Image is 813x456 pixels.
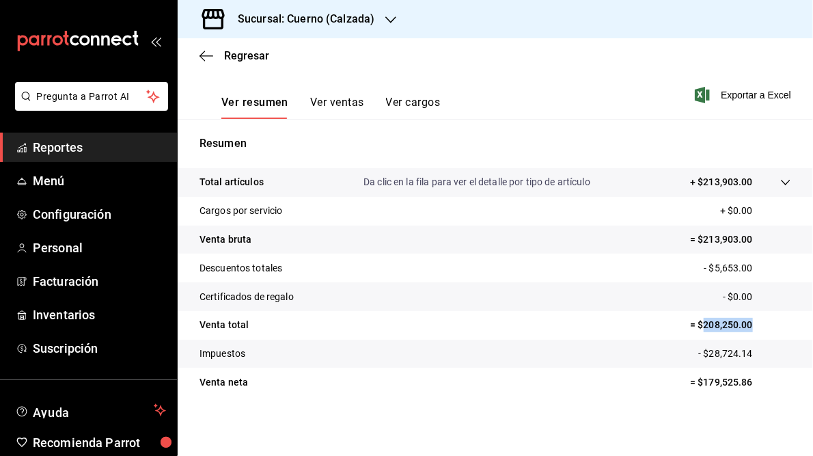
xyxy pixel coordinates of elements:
[221,96,288,119] button: Ver resumen
[723,290,791,304] p: - $0.00
[224,49,269,62] span: Regresar
[690,375,791,390] p: = $179,525.86
[33,433,166,452] span: Recomienda Parrot
[33,339,166,358] span: Suscripción
[150,36,161,46] button: open_drawer_menu
[199,290,294,304] p: Certificados de regalo
[33,402,148,418] span: Ayuda
[221,96,440,119] div: navigation tabs
[33,138,166,157] span: Reportes
[720,204,791,218] p: + $0.00
[227,11,374,27] h3: Sucursal: Cuerno (Calzada)
[690,175,753,189] p: + $213,903.00
[199,49,269,62] button: Regresar
[33,272,166,291] span: Facturación
[199,204,283,218] p: Cargos por servicio
[33,172,166,190] span: Menú
[310,96,364,119] button: Ver ventas
[363,175,590,189] p: Da clic en la fila para ver el detalle por tipo de artículo
[698,87,791,103] button: Exportar a Excel
[33,239,166,257] span: Personal
[10,99,168,113] a: Pregunta a Parrot AI
[15,82,168,111] button: Pregunta a Parrot AI
[199,175,264,189] p: Total artículos
[199,318,249,332] p: Venta total
[37,90,147,104] span: Pregunta a Parrot AI
[199,347,245,361] p: Impuestos
[199,232,251,247] p: Venta bruta
[199,375,248,390] p: Venta neta
[690,318,791,332] p: = $208,250.00
[704,261,791,276] p: - $5,653.00
[33,306,166,324] span: Inventarios
[33,205,166,224] span: Configuración
[199,261,282,276] p: Descuentos totales
[698,347,791,361] p: - $28,724.14
[386,96,441,119] button: Ver cargos
[199,135,791,152] p: Resumen
[690,232,791,247] p: = $213,903.00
